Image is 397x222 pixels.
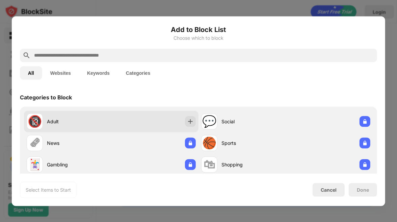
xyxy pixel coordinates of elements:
img: search.svg [23,51,31,59]
div: 🃏 [28,158,42,171]
div: Select Items to Start [26,186,71,193]
div: Social [221,118,286,125]
button: Categories [118,66,158,80]
div: Cancel [321,187,337,193]
div: Sports [221,139,286,147]
div: 🏀 [202,136,216,150]
div: Shopping [221,161,286,168]
button: Keywords [79,66,118,80]
div: Adult [47,118,111,125]
div: 🗞 [29,136,41,150]
div: 🛍 [204,158,215,171]
div: News [47,139,111,147]
button: All [20,66,42,80]
div: Categories to Block [20,94,72,100]
div: 💬 [202,115,216,128]
h6: Add to Block List [20,24,377,34]
div: Choose which to block [20,35,377,40]
div: Done [357,187,369,192]
div: 🔞 [28,115,42,128]
button: Websites [42,66,79,80]
div: Gambling [47,161,111,168]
